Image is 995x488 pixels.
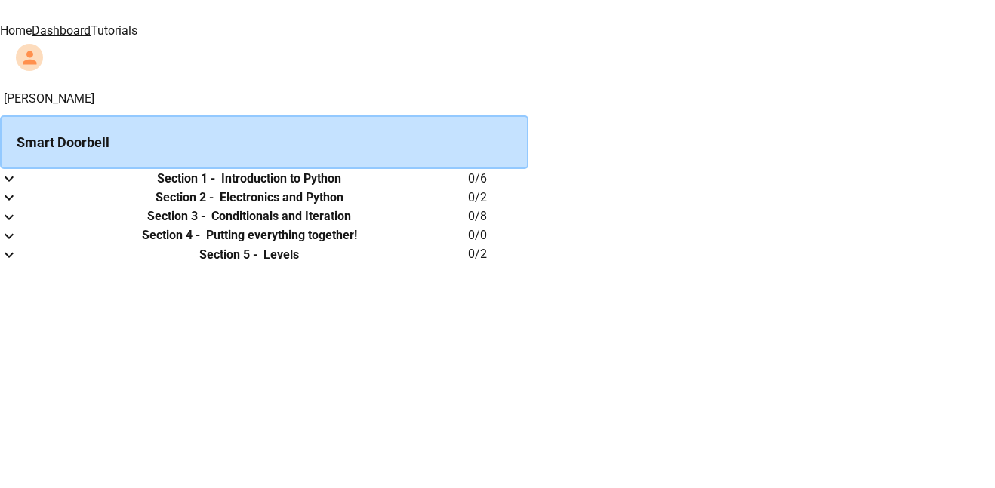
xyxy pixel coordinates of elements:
[142,226,200,244] h6: Section 4 -
[147,207,205,226] h6: Section 3 -
[157,170,215,188] h6: Section 1 -
[199,246,257,264] h6: Section 5 -
[4,90,528,108] h6: [PERSON_NAME]
[468,245,528,263] h6: 0 / 2
[263,246,299,264] h6: Levels
[220,189,343,207] h6: Electronics and Python
[206,226,357,244] h6: Putting everything together!
[468,189,528,207] h6: 0 / 2
[468,207,528,226] h6: 0 / 8
[221,170,341,188] h6: Introduction to Python
[468,226,528,244] h6: 0 / 0
[211,207,351,226] h6: Conditionals and Iteration
[91,23,137,38] a: Tutorials
[32,23,91,38] a: Dashboard
[156,189,214,207] h6: Section 2 -
[468,170,528,188] h6: 0 / 6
